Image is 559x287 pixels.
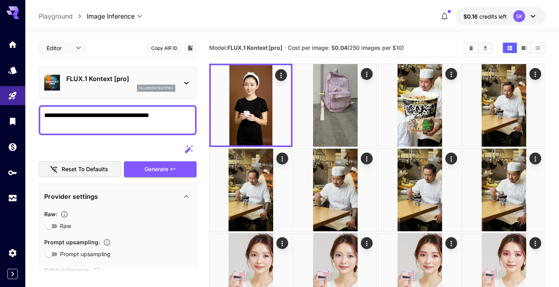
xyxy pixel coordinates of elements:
div: API Keys [8,168,17,177]
button: Copy AIR ID [146,42,182,54]
img: 9k= [463,64,545,147]
button: Download All [478,43,492,53]
img: 9k= [210,149,292,231]
div: Actions [529,68,541,80]
button: Show images in video view [517,43,531,53]
div: Wallet [8,142,17,152]
div: Actions [276,153,288,164]
span: Generate [144,164,168,174]
img: Z [294,149,377,231]
div: Clear ImagesDownload All [463,42,493,54]
span: Prompt upsampling : [44,239,100,245]
div: Actions [529,237,541,249]
button: Reset to defaults [39,161,121,177]
span: Raw [60,222,71,230]
span: Image Inference [87,11,135,21]
div: Actions [360,153,372,164]
a: Playground [39,11,73,21]
div: FLUX.1 Kontext [pro]fluxkontextpro [44,71,191,95]
span: $0.16 [463,13,479,20]
button: Clear Images [464,43,478,53]
button: Controls the level of post-processing applied to generated images. [57,210,71,218]
button: Generate [124,161,197,177]
div: $0.16 [463,12,507,21]
div: Actions [445,153,457,164]
div: Actions [360,68,372,80]
div: Models [8,65,17,75]
button: Show images in list view [531,43,545,53]
button: Show images in grid view [503,43,517,53]
button: $0.16SK [456,7,546,25]
button: Expand sidebar [8,269,18,279]
img: 9k= [379,149,461,231]
div: Settings [8,248,17,258]
p: · [284,43,286,53]
img: 2Q== [294,64,377,147]
div: Actions [276,237,288,249]
div: SK [513,10,525,22]
span: credits left [479,13,507,20]
span: Prompt upsampling [60,250,111,258]
div: Library [8,116,17,126]
img: Z [211,65,291,145]
p: fluxkontextpro [139,85,173,91]
b: FLUX.1 Kontext [pro] [227,44,282,51]
img: Z [379,64,461,147]
div: Show images in grid viewShow images in video viewShow images in list view [502,42,546,54]
span: Model: [209,44,282,51]
span: Cost per image: $ (250 images per $10) [288,44,404,51]
button: Add to library [187,43,194,53]
div: Usage [8,193,17,203]
p: Provider settings [44,192,98,201]
img: Z [463,149,545,231]
div: Playground [8,91,17,101]
div: Provider settings [44,187,191,206]
div: Home [8,40,17,49]
div: Actions [275,69,287,81]
span: Editor [47,44,71,52]
b: 0.04 [335,44,347,51]
div: Actions [529,153,541,164]
span: Raw : [44,211,57,217]
nav: breadcrumb [39,11,87,21]
div: Actions [360,237,372,249]
div: Actions [445,68,457,80]
button: Enables automatic enhancement and expansion of the input prompt to improve generation quality and... [100,238,114,246]
p: FLUX.1 Kontext [pro] [66,74,175,83]
div: Actions [445,237,457,249]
